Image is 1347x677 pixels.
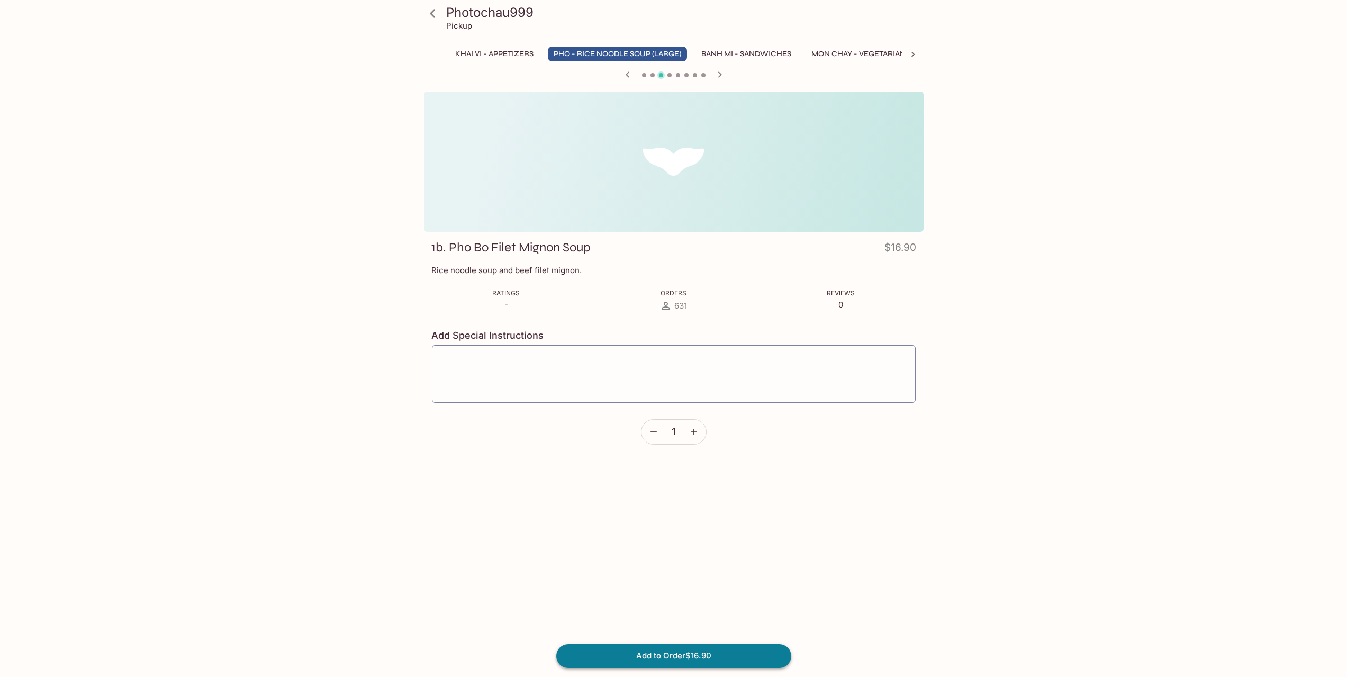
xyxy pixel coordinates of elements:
button: Mon Chay - Vegetarian Entrees [806,47,947,61]
button: Add to Order$16.90 [556,644,791,667]
button: Banh Mi - Sandwiches [695,47,797,61]
button: Pho - Rice Noodle Soup (Large) [548,47,687,61]
p: 0 [827,300,855,310]
h4: $16.90 [884,239,916,260]
h3: Photochau999 [446,4,919,21]
span: 631 [674,301,687,311]
span: Ratings [492,289,520,297]
h4: Add Special Instructions [431,330,916,341]
p: Pickup [446,21,472,31]
span: Reviews [827,289,855,297]
span: Orders [661,289,686,297]
p: - [492,300,520,310]
span: 1 [672,426,675,438]
p: Rice noodle soup and beef filet mignon. [431,265,916,275]
div: 1b. Pho Bo Filet Mignon Soup [424,92,924,232]
h3: 1b. Pho Bo Filet Mignon Soup [431,239,591,256]
button: Khai Vi - Appetizers [449,47,539,61]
